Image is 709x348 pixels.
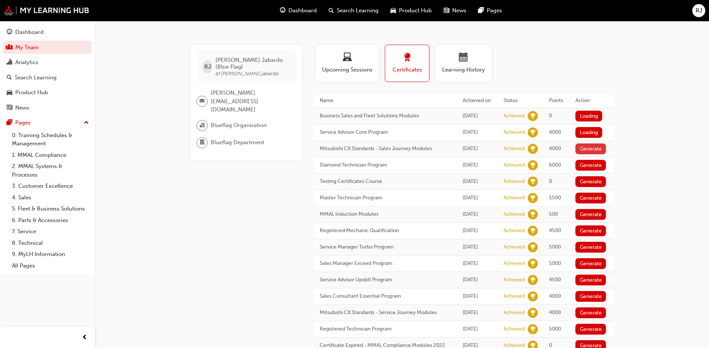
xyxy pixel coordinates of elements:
[528,291,538,301] span: learningRecordVerb_ACHIEVE-icon
[314,272,457,288] td: Service Advisor Upskill Program
[549,178,552,184] span: 0
[549,326,561,332] span: 5000
[463,194,478,201] span: Mon Jan 22 2024 01:00:00 GMT+0100 (Central European Standard Time)
[215,70,279,77] span: bf.[PERSON_NAME].jabardo
[575,258,606,269] button: Generate
[528,209,538,219] span: learningRecordVerb_ACHIEVE-icon
[314,173,457,190] td: Testing Certificates Course
[403,53,412,63] span: award-icon
[463,276,478,283] span: Mon Jan 22 2024 01:00:00 GMT+0100 (Central European Standard Time)
[528,111,538,121] span: learningRecordVerb_ACHIEVE-icon
[314,321,457,337] td: Registered Technician Program
[321,66,373,74] span: Upcoming Sessions
[504,211,525,218] div: Achieved
[9,203,92,215] a: 5. Fleet & Business Solutions
[504,276,525,284] div: Achieved
[314,157,457,173] td: Diamond Technician Program
[314,222,457,239] td: Registered Mechanic Qualification
[549,309,561,316] span: 4000
[314,124,457,140] td: Service Advisor Core Program
[314,239,457,255] td: Service Manager Turbo Program
[463,326,478,332] span: Mon Jan 22 2024 01:00:00 GMT+0100 (Central European Standard Time)
[504,244,525,251] div: Achieved
[463,129,478,135] span: Mon Jan 22 2024 01:00:00 GMT+0100 (Central European Standard Time)
[7,75,12,81] span: search-icon
[575,209,606,220] button: Generate
[463,260,478,266] span: Mon Jan 22 2024 01:00:00 GMT+0100 (Central European Standard Time)
[528,160,538,170] span: learningRecordVerb_ACHIEVE-icon
[504,178,525,185] div: Achieved
[504,293,525,300] div: Achieved
[487,6,502,15] span: Pages
[314,255,457,272] td: Sales Manager Exceed Program
[9,180,92,192] a: 3. Customer Excellence
[549,244,561,250] span: 5000
[452,6,466,15] span: News
[7,120,12,126] span: pages-icon
[3,25,92,39] a: Dashboard
[316,45,379,82] button: Upcoming Sessions
[323,3,384,18] a: search-iconSearch Learning
[528,226,538,236] span: learningRecordVerb_ACHIEVE-icon
[528,144,538,154] span: learningRecordVerb_ACHIEVE-icon
[528,275,538,285] span: learningRecordVerb_ACHIEVE-icon
[7,29,12,36] span: guage-icon
[15,104,29,112] div: News
[575,160,606,171] button: Generate
[463,227,478,234] span: Mon Jan 22 2024 01:00:00 GMT+0100 (Central European Standard Time)
[498,94,543,108] th: Status
[343,53,352,63] span: laptop-icon
[337,6,379,15] span: Search Learning
[463,244,478,250] span: Mon Jan 22 2024 01:00:00 GMT+0100 (Central European Standard Time)
[549,293,561,299] span: 4000
[314,190,457,206] td: Master Technician Program
[504,194,525,202] div: Achieved
[457,94,498,108] th: Achieved on
[199,121,205,130] span: organisation-icon
[549,227,561,234] span: 4500
[385,45,429,82] button: Certificates
[504,129,525,136] div: Achieved
[441,66,486,74] span: Learning History
[211,121,267,130] span: Blueflag Organisation
[528,177,538,187] span: learningRecordVerb_ACHIEVE-icon
[438,3,472,18] a: news-iconNews
[549,113,552,119] span: 0
[504,227,525,234] div: Achieved
[9,130,92,149] a: 0. Training Schedules & Management
[314,94,457,108] th: Name
[3,116,92,130] button: Pages
[463,178,478,184] span: Mon Jan 22 2024 01:00:00 GMT+0100 (Central European Standard Time)
[4,6,89,15] img: mmal
[528,127,538,137] span: learningRecordVerb_ACHIEVE-icon
[463,309,478,316] span: Mon Jan 22 2024 01:00:00 GMT+0100 (Central European Standard Time)
[575,275,606,285] button: Generate
[549,162,561,168] span: 6000
[528,242,538,252] span: learningRecordVerb_ACHIEVE-icon
[288,6,317,15] span: Dashboard
[549,260,561,266] span: 5000
[314,206,457,222] td: MMAL Induction Modules
[211,138,264,147] span: Blueflag Department
[7,89,12,96] span: car-icon
[15,73,57,82] div: Search Learning
[15,88,48,97] div: Product Hub
[504,162,525,169] div: Achieved
[3,71,92,85] a: Search Learning
[463,162,478,168] span: Mon Jan 22 2024 01:00:00 GMT+0100 (Central European Standard Time)
[391,66,424,74] span: Certificates
[274,3,323,18] a: guage-iconDashboard
[9,192,92,203] a: 4. Sales
[575,307,606,318] button: Generate
[390,6,396,15] span: car-icon
[3,101,92,115] a: News
[528,324,538,334] span: learningRecordVerb_ACHIEVE-icon
[9,215,92,226] a: 6. Parts & Accessories
[549,129,561,135] span: 4000
[549,211,558,217] span: 500
[211,89,290,114] span: [PERSON_NAME][EMAIL_ADDRESS][DOMAIN_NAME]
[696,6,702,15] span: RJ
[575,324,606,335] button: Generate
